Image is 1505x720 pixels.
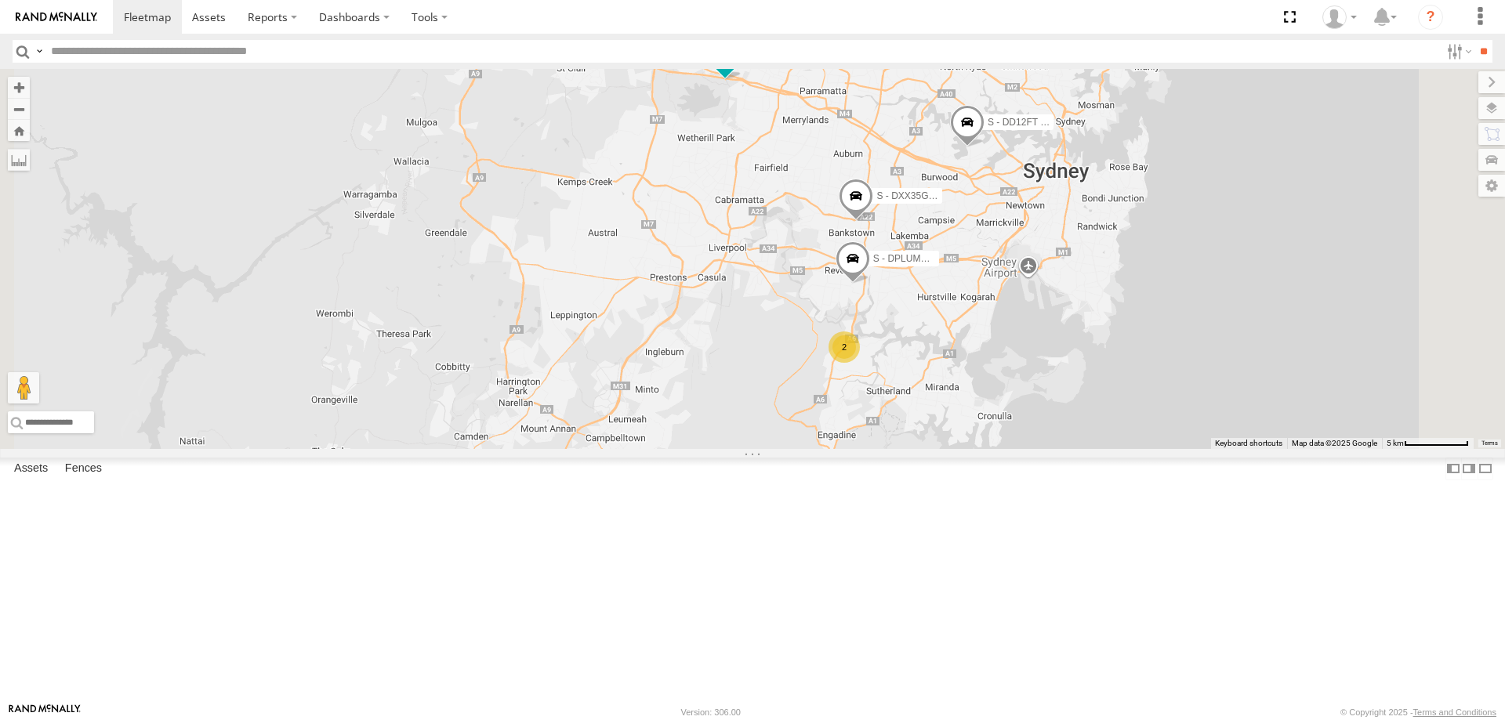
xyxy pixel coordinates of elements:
[1387,439,1404,447] span: 5 km
[1317,5,1362,29] div: Tye Clark
[33,40,45,63] label: Search Query
[1481,440,1498,447] a: Terms (opens in new tab)
[16,12,97,23] img: rand-logo.svg
[6,458,56,479] label: Assets
[1340,707,1496,717] div: © Copyright 2025 -
[8,98,30,120] button: Zoom out
[681,707,741,717] div: Version: 306.00
[1418,5,1443,30] i: ?
[1478,175,1505,197] label: Map Settings
[8,372,39,403] button: Drag Pegman onto the map to open Street View
[829,331,860,363] div: 2
[8,120,30,141] button: Zoom Home
[1478,458,1493,480] label: Hide Summary Table
[9,704,81,720] a: Visit our Website
[1441,40,1474,63] label: Search Filter Options
[988,117,1105,128] span: S - DD12FT - Rhyce Muscat
[8,77,30,98] button: Zoom in
[1292,439,1377,447] span: Map data ©2025 Google
[1445,458,1461,480] label: Dock Summary Table to the Left
[1382,438,1474,449] button: Map Scale: 5 km per 79 pixels
[1413,707,1496,717] a: Terms and Conditions
[1215,438,1282,449] button: Keyboard shortcuts
[1461,458,1477,480] label: Dock Summary Table to the Right
[873,252,1014,263] span: S - DPLUMR - [PERSON_NAME]
[8,149,30,171] label: Measure
[57,458,110,479] label: Fences
[876,190,1014,201] span: S - DXX35G - [PERSON_NAME]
